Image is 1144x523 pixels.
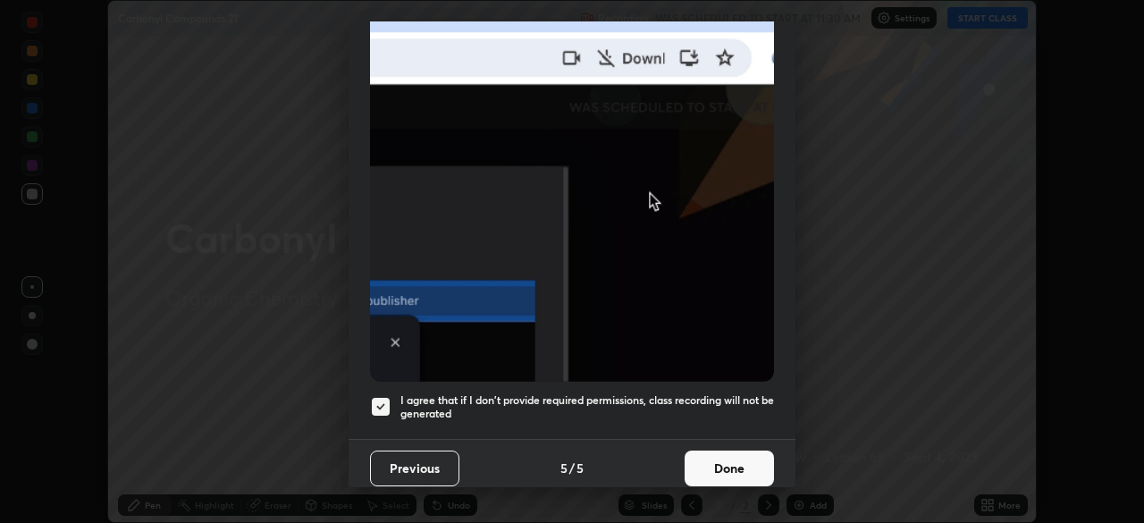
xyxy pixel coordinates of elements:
[685,451,774,486] button: Done
[560,459,568,477] h4: 5
[569,459,575,477] h4: /
[370,451,459,486] button: Previous
[400,393,774,421] h5: I agree that if I don't provide required permissions, class recording will not be generated
[576,459,584,477] h4: 5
